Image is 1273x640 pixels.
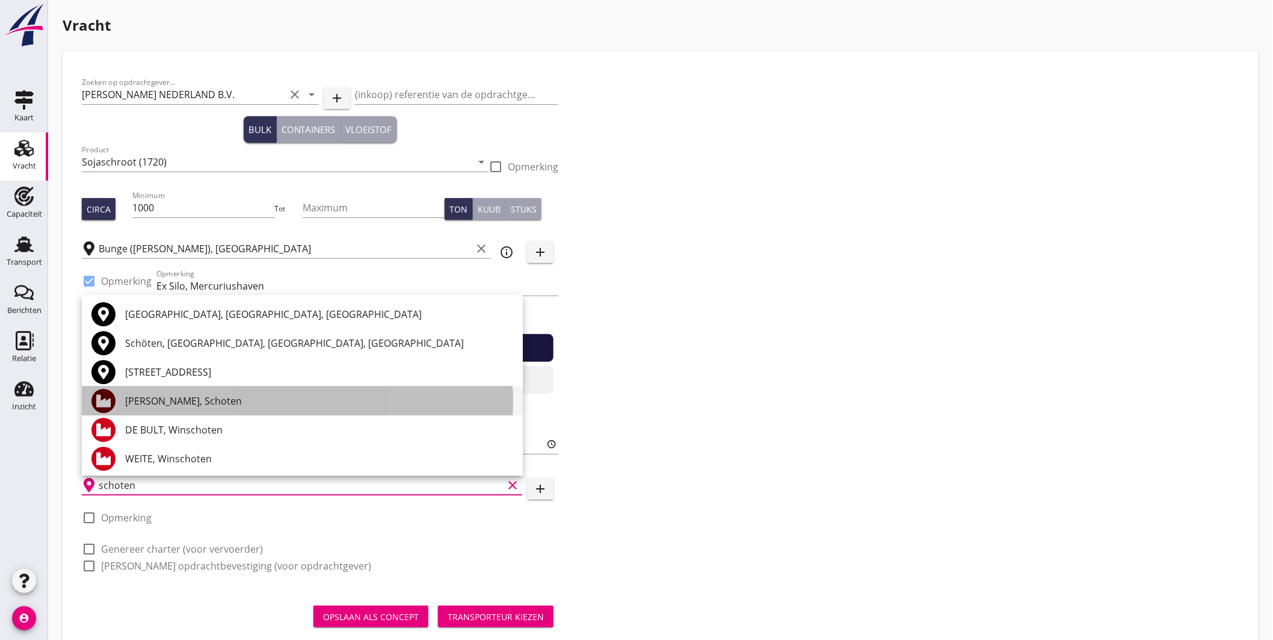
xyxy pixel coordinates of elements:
[82,198,116,220] button: Circa
[101,275,152,287] label: Opmerking
[288,87,302,102] i: clear
[125,336,513,350] div: Schöten, [GEOGRAPHIC_DATA], [GEOGRAPHIC_DATA], [GEOGRAPHIC_DATA]
[506,198,541,220] button: Stuks
[99,239,472,258] input: Laadplaats
[82,85,285,104] input: Zoeken op opdrachtgever...
[341,116,397,143] button: Vloeistof
[7,258,42,266] div: Transport
[125,365,513,379] div: [STREET_ADDRESS]
[14,114,34,122] div: Kaart
[101,560,371,572] label: [PERSON_NAME] opdrachtbevestiging (voor opdrachtgever)
[275,203,303,214] div: Tot
[99,476,503,495] input: Losplaats
[101,512,152,524] label: Opmerking
[499,245,514,259] i: info_outline
[533,245,547,259] i: add
[346,123,392,137] div: Vloeistof
[82,152,472,172] input: Product
[448,610,544,623] div: Transporteur kiezen
[505,478,520,492] i: clear
[511,203,537,216] div: Stuks
[303,198,445,217] input: Maximum
[101,543,263,555] label: Genereer charter (voor vervoerder)
[508,161,558,173] label: Opmerking
[478,203,501,216] div: Kuub
[474,241,489,256] i: clear
[304,87,319,102] i: arrow_drop_down
[125,452,513,466] div: WEITE, Winschoten
[533,482,547,496] i: add
[323,610,419,623] div: Opslaan als concept
[330,91,344,105] i: add
[132,198,274,217] input: Minimum
[282,123,336,137] div: Containers
[12,403,36,411] div: Inzicht
[449,203,467,216] div: Ton
[13,162,36,170] div: Vracht
[248,123,271,137] div: Bulk
[277,116,341,143] button: Containers
[2,3,46,48] img: logo-small.a267ee39.svg
[12,355,36,362] div: Relatie
[7,210,42,218] div: Capaciteit
[87,203,111,216] div: Circa
[12,606,36,630] i: account_circle
[156,276,558,296] input: Opmerking
[63,14,1259,36] h1: Vracht
[313,606,428,627] button: Opslaan als concept
[438,606,553,627] button: Transporteur kiezen
[473,198,506,220] button: Kuub
[474,155,489,169] i: arrow_drop_down
[355,85,558,104] input: (inkoop) referentie van de opdrachtgever
[125,394,513,408] div: [PERSON_NAME], Schoten
[7,306,42,314] div: Berichten
[244,116,277,143] button: Bulk
[445,198,473,220] button: Ton
[125,307,513,322] div: [GEOGRAPHIC_DATA], [GEOGRAPHIC_DATA], [GEOGRAPHIC_DATA]
[125,423,513,437] div: DE BULT, Winschoten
